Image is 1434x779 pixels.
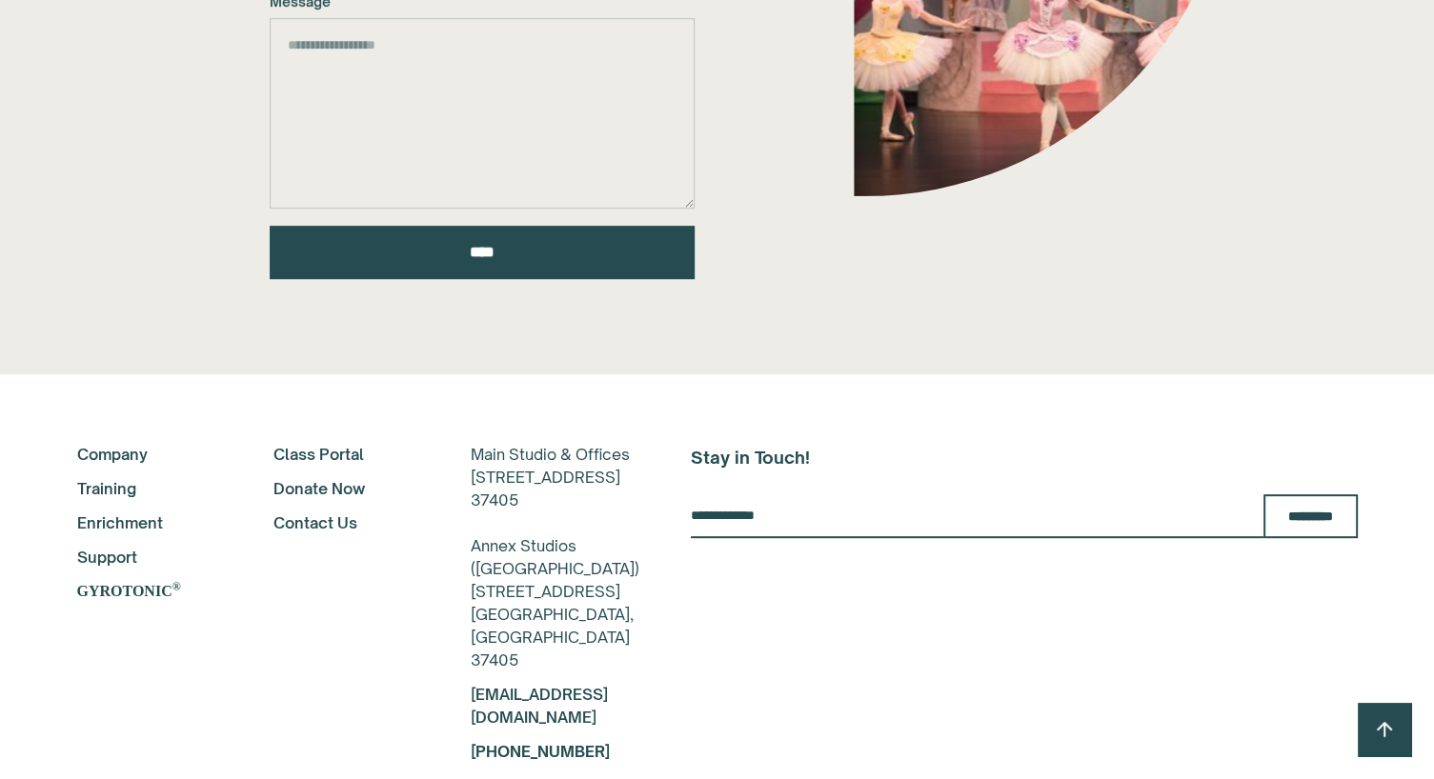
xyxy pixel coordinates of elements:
[273,443,419,466] a: Class Portal
[172,580,181,593] sup: ®
[77,511,223,534] a: Enrichment
[471,742,610,761] a: [PHONE_NUMBER]
[691,494,1358,538] form: Email Form
[77,477,223,500] a: Training
[77,546,223,569] a: Support
[273,477,419,500] a: Donate Now
[471,443,639,671] div: Main Studio & Offices [STREET_ADDRESS] 37405 Annex Studios ([GEOGRAPHIC_DATA]) [STREET_ADDRESS] [...
[471,685,608,727] a: [EMAIL_ADDRESS][DOMAIN_NAME]
[273,511,419,534] a: Contact Us
[77,580,223,603] a: GYROTONIC®
[77,583,172,599] strong: GYROTONIC
[691,443,1358,471] h5: Stay in Touch!
[77,443,223,466] a: Company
